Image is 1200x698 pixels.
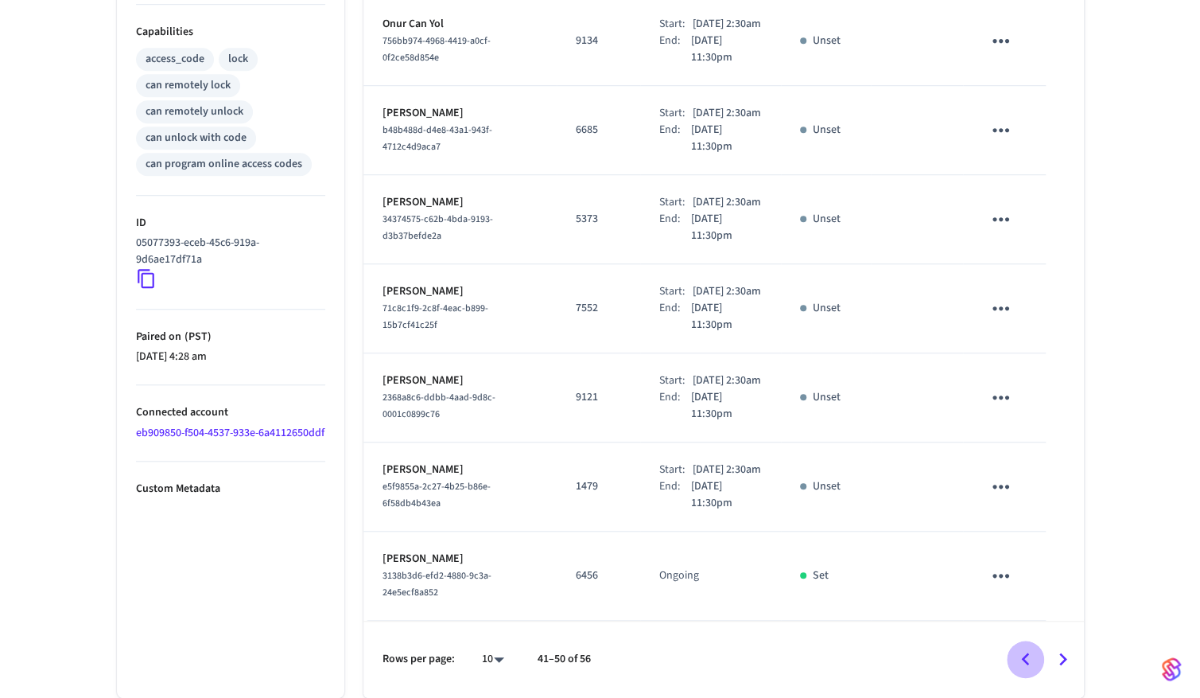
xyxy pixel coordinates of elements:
p: Unset [813,33,841,49]
p: [DATE] 11:30pm [691,211,763,244]
span: 34374575-c62b-4bda-9193-d3b37befde2a [383,213,493,243]
button: Go to next page [1044,641,1082,678]
p: Paired on [136,329,325,345]
div: 10 [474,648,512,671]
div: Start: [659,283,693,300]
span: 756bb974-4968-4419-a0cf-0f2ce58d854e [383,34,491,64]
div: Start: [659,194,693,211]
p: [DATE] 2:30am [693,462,761,478]
span: 3138b3d6-efd2-4880-9c3a-24e5ecf8a852 [383,569,491,599]
span: 71c8c1f9-2c8f-4eac-b899-15b7cf41c25f [383,302,488,332]
div: can remotely unlock [146,103,243,120]
p: Connected account [136,404,325,421]
p: [PERSON_NAME] [383,372,538,389]
div: can remotely lock [146,77,231,94]
span: 2368a8c6-ddbb-4aad-9d8c-0001c0899c76 [383,391,495,421]
p: Unset [813,300,841,317]
p: Unset [813,211,841,228]
img: SeamLogoGradient.69752ec5.svg [1162,657,1181,682]
div: Start: [659,16,693,33]
p: [DATE] 4:28 am [136,349,325,365]
div: End: [659,300,691,333]
div: End: [659,478,691,512]
p: [DATE] 11:30pm [691,122,763,155]
p: [PERSON_NAME] [383,462,538,478]
div: Start: [659,372,693,389]
p: [DATE] 11:30pm [691,300,763,333]
td: Ongoing [640,532,782,621]
div: End: [659,122,691,155]
p: [DATE] 2:30am [693,105,761,122]
p: [DATE] 11:30pm [691,478,763,512]
span: b48b488d-d4e8-43a1-943f-4712c4d9aca7 [383,123,492,154]
p: 7552 [576,300,621,317]
div: can unlock with code [146,130,247,146]
p: 1479 [576,478,621,495]
p: 41–50 of 56 [538,651,591,668]
p: 9121 [576,389,621,406]
span: ( PST ) [181,329,212,345]
div: access_code [146,51,204,68]
p: [DATE] 2:30am [693,194,761,211]
p: Custom Metadata [136,481,325,497]
div: can program online access codes [146,156,302,173]
p: Unset [813,478,841,495]
p: Rows per page: [383,651,455,668]
p: [PERSON_NAME] [383,194,538,211]
p: Onur Can Yol [383,16,538,33]
p: [PERSON_NAME] [383,551,538,567]
p: 6456 [576,567,621,584]
div: End: [659,389,691,423]
p: [DATE] 2:30am [693,283,761,300]
p: 6685 [576,122,621,138]
p: ID [136,215,325,232]
p: [DATE] 2:30am [693,16,761,33]
div: Start: [659,105,693,122]
span: e5f9855a-2c27-4b25-b86e-6f58db4b43ea [383,480,491,510]
p: 9134 [576,33,621,49]
p: [PERSON_NAME] [383,105,538,122]
p: Unset [813,389,841,406]
p: 5373 [576,211,621,228]
p: [DATE] 11:30pm [691,33,763,66]
button: Go to previous page [1007,641,1044,678]
div: End: [659,211,691,244]
p: [PERSON_NAME] [383,283,538,300]
p: Set [813,567,829,584]
a: eb909850-f504-4537-933e-6a4112650ddf [136,425,324,441]
div: lock [228,51,248,68]
p: [DATE] 11:30pm [691,389,763,423]
p: Unset [813,122,841,138]
p: 05077393-eceb-45c6-919a-9d6ae17df71a [136,235,319,268]
p: Capabilities [136,24,325,41]
div: End: [659,33,691,66]
div: Start: [659,462,693,478]
p: [DATE] 2:30am [693,372,761,389]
